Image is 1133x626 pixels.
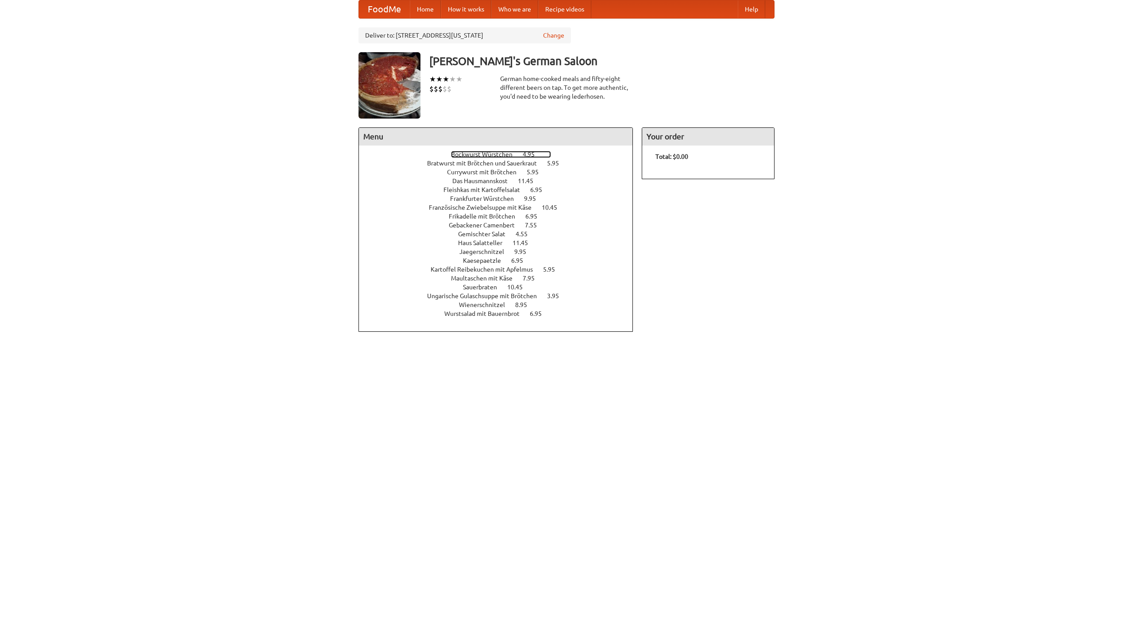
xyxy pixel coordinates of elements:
[358,52,420,119] img: angular.jpg
[530,186,551,193] span: 6.95
[525,213,546,220] span: 6.95
[456,74,462,84] li: ★
[443,84,447,94] li: $
[450,195,552,202] a: Frankfurter Würstchen 9.95
[427,292,546,300] span: Ungarische Gulaschsuppe mit Brötchen
[547,292,568,300] span: 3.95
[429,74,436,84] li: ★
[518,177,542,184] span: 11.45
[524,195,545,202] span: 9.95
[443,186,529,193] span: Fleishkas mit Kartoffelsalat
[449,213,524,220] span: Frikadelle mit Brötchen
[444,310,558,317] a: Wurstsalad mit Bauernbrot 6.95
[507,284,532,291] span: 10.45
[447,84,451,94] li: $
[451,151,521,158] span: Bockwurst Würstchen
[513,239,537,246] span: 11.45
[458,230,544,238] a: Gemischter Salat 4.55
[459,301,543,308] a: Wienerschnitzel 8.95
[463,257,510,264] span: Kaesepaetzle
[655,153,688,160] b: Total: $0.00
[547,160,568,167] span: 5.95
[443,74,449,84] li: ★
[491,0,538,18] a: Who we are
[451,275,521,282] span: Maultaschen mit Käse
[429,204,540,211] span: Französische Zwiebelsuppe mit Käse
[449,222,524,229] span: Gebackener Camenbert
[450,195,523,202] span: Frankfurter Würstchen
[427,292,575,300] a: Ungarische Gulaschsuppe mit Brötchen 3.95
[514,248,535,255] span: 9.95
[449,213,554,220] a: Frikadelle mit Brötchen 6.95
[438,84,443,94] li: $
[451,151,551,158] a: Bockwurst Würstchen 4.95
[538,0,591,18] a: Recipe videos
[458,239,511,246] span: Haus Salatteller
[738,0,765,18] a: Help
[523,275,543,282] span: 7.95
[527,169,547,176] span: 5.95
[542,204,566,211] span: 10.45
[410,0,441,18] a: Home
[500,74,633,101] div: German home-cooked meals and fifty-eight different beers on tap. To get more authentic, you'd nee...
[359,0,410,18] a: FoodMe
[431,266,542,273] span: Kartoffel Reibekuchen mit Apfelmus
[447,169,555,176] a: Currywurst mit Brötchen 5.95
[463,284,506,291] span: Sauerbraten
[458,230,514,238] span: Gemischter Salat
[459,248,543,255] a: Jaegerschnitzel 9.95
[449,222,553,229] a: Gebackener Camenbert 7.55
[427,160,546,167] span: Bratwurst mit Brötchen und Sauerkraut
[452,177,550,184] a: Das Hausmannskost 11.45
[441,0,491,18] a: How it works
[458,239,544,246] a: Haus Salatteller 11.45
[459,301,514,308] span: Wienerschnitzel
[515,301,536,308] span: 8.95
[447,169,525,176] span: Currywurst mit Brötchen
[359,128,632,146] h4: Menu
[429,204,574,211] a: Französische Zwiebelsuppe mit Käse 10.45
[525,222,546,229] span: 7.55
[459,248,513,255] span: Jaegerschnitzel
[429,84,434,94] li: $
[543,266,564,273] span: 5.95
[429,52,775,70] h3: [PERSON_NAME]'s German Saloon
[642,128,774,146] h4: Your order
[543,31,564,40] a: Change
[530,310,551,317] span: 6.95
[463,257,540,264] a: Kaesepaetzle 6.95
[511,257,532,264] span: 6.95
[463,284,539,291] a: Sauerbraten 10.45
[436,74,443,84] li: ★
[451,275,551,282] a: Maultaschen mit Käse 7.95
[358,27,571,43] div: Deliver to: [STREET_ADDRESS][US_STATE]
[434,84,438,94] li: $
[427,160,575,167] a: Bratwurst mit Brötchen und Sauerkraut 5.95
[516,230,536,238] span: 4.55
[452,177,516,184] span: Das Hausmannskost
[443,186,559,193] a: Fleishkas mit Kartoffelsalat 6.95
[444,310,528,317] span: Wurstsalad mit Bauernbrot
[523,151,543,158] span: 4.95
[449,74,456,84] li: ★
[431,266,571,273] a: Kartoffel Reibekuchen mit Apfelmus 5.95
